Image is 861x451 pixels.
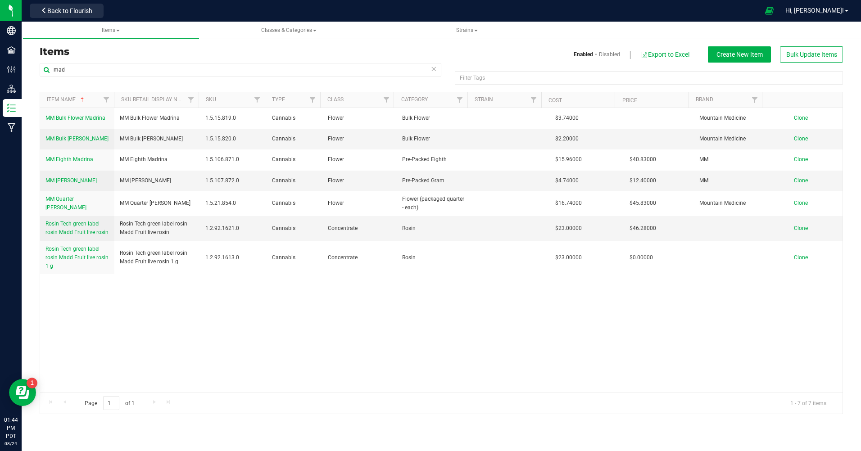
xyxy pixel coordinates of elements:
[77,396,142,410] span: Page of 1
[402,114,466,122] span: Bulk Flower
[45,156,93,162] span: MM Eighth Madrina
[551,251,586,264] span: $23.00000
[625,222,661,235] span: $46.28000
[551,174,583,187] span: $4.74000
[794,254,808,261] span: Clone
[45,114,105,122] a: MM Bulk Flower Madrina
[786,51,837,58] span: Bulk Update Items
[551,112,583,125] span: $3.74000
[40,63,441,77] input: Search Item Name, SKU Retail Name, or Part Number
[205,199,261,207] span: 1.5.21.854.0
[794,135,808,142] span: Clone
[45,221,109,235] span: Rosin Tech green label rosin Madd Fruit live rosin
[794,254,817,261] a: Clone
[7,84,16,93] inline-svg: Distribution
[328,176,391,185] span: Flower
[708,46,771,63] button: Create New Item
[453,92,467,108] a: Filter
[625,251,657,264] span: $0.00000
[103,396,119,410] input: 1
[794,177,808,184] span: Clone
[402,253,466,262] span: Rosin
[328,253,391,262] span: Concentrate
[7,104,16,113] inline-svg: Inventory
[794,135,817,142] a: Clone
[526,92,541,108] a: Filter
[7,65,16,74] inline-svg: Configuration
[7,45,16,54] inline-svg: Facilities
[120,220,195,237] span: Rosin Tech green label rosin Madd Fruit live rosin
[4,416,18,440] p: 01:44 PM PDT
[272,155,317,164] span: Cannabis
[699,199,763,207] span: Mountain Medicine
[794,115,808,121] span: Clone
[328,199,391,207] span: Flower
[9,379,36,406] iframe: Resource center
[184,92,199,108] a: Filter
[699,155,763,164] span: MM
[205,155,261,164] span: 1.5.106.871.0
[379,92,394,108] a: Filter
[699,176,763,185] span: MM
[45,220,109,237] a: Rosin Tech green label rosin Madd Fruit live rosin
[759,2,779,19] span: Open Ecommerce Menu
[402,224,466,233] span: Rosin
[551,197,586,210] span: $16.74000
[716,51,763,58] span: Create New Item
[40,46,435,57] h3: Items
[120,249,195,266] span: Rosin Tech green label rosin Madd Fruit live rosin 1 g
[120,199,190,207] span: MM Quarter [PERSON_NAME]
[7,26,16,35] inline-svg: Company
[699,135,763,143] span: Mountain Medicine
[794,156,817,162] a: Clone
[4,440,18,447] p: 08/24
[120,114,180,122] span: MM Bulk Flower Madrina
[45,176,97,185] a: MM [PERSON_NAME]
[45,135,109,143] a: MM Bulk [PERSON_NAME]
[625,153,661,166] span: $40.83000
[327,96,344,103] a: Class
[696,96,713,103] a: Brand
[794,115,817,121] a: Clone
[402,195,466,212] span: Flower (packaged quarter - each)
[120,155,168,164] span: MM Eighth Madrina
[305,92,320,108] a: Filter
[402,135,466,143] span: Bulk Flower
[45,115,105,121] span: MM Bulk Flower Madrina
[402,155,466,164] span: Pre-Packed Eighth
[27,378,37,388] iframe: Resource center unread badge
[794,177,817,184] a: Clone
[47,96,86,103] a: Item Name
[402,176,466,185] span: Pre-Packed Gram
[45,195,109,212] a: MM Quarter [PERSON_NAME]
[272,114,317,122] span: Cannabis
[45,245,109,271] a: Rosin Tech green label rosin Madd Fruit live rosin 1 g
[780,46,843,63] button: Bulk Update Items
[551,132,583,145] span: $2.20000
[599,50,620,59] a: Disabled
[205,224,261,233] span: 1.2.92.1621.0
[205,253,261,262] span: 1.2.92.1613.0
[551,222,586,235] span: $23.00000
[328,114,391,122] span: Flower
[272,253,317,262] span: Cannabis
[45,196,86,211] span: MM Quarter [PERSON_NAME]
[475,96,493,103] a: Strain
[272,176,317,185] span: Cannabis
[120,135,183,143] span: MM Bulk [PERSON_NAME]
[45,246,109,269] span: Rosin Tech green label rosin Madd Fruit live rosin 1 g
[205,135,261,143] span: 1.5.15.820.0
[551,153,586,166] span: $15.96000
[45,135,109,142] span: MM Bulk [PERSON_NAME]
[250,92,265,108] a: Filter
[206,96,216,103] a: SKU
[30,4,104,18] button: Back to Flourish
[272,96,285,103] a: Type
[272,199,317,207] span: Cannabis
[747,92,762,108] a: Filter
[328,155,391,164] span: Flower
[401,96,428,103] a: Category
[574,50,593,59] a: Enabled
[205,114,261,122] span: 1.5.15.819.0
